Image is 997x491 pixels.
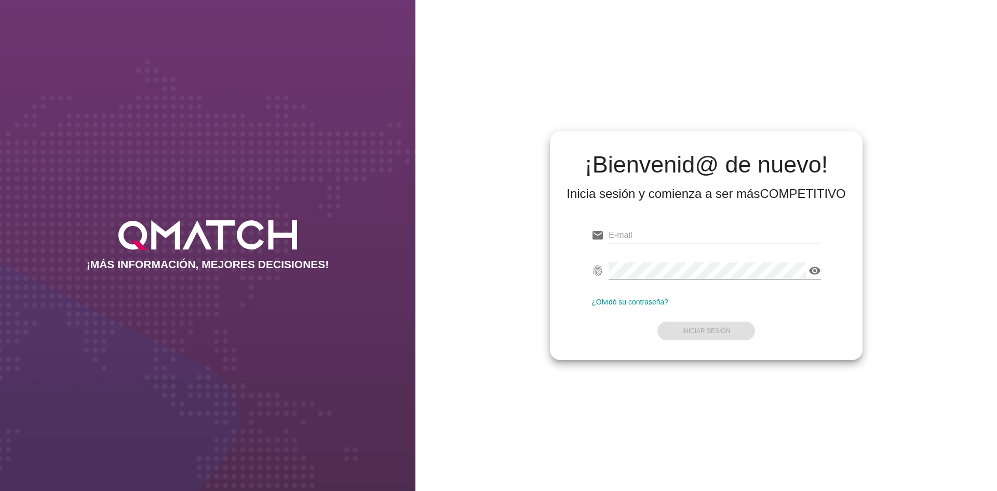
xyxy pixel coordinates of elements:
[591,264,604,277] i: fingerprint
[591,229,604,242] i: email
[87,258,329,271] h2: ¡MÁS INFORMACIÓN, MEJORES DECISIONES!
[567,152,846,177] h2: ¡Bienvenid@ de nuevo!
[809,264,821,277] i: visibility
[760,187,845,201] strong: COMPETITIVO
[609,227,821,244] input: E-mail
[591,298,668,306] a: ¿Olvidó su contraseña?
[567,185,846,202] div: Inicia sesión y comienza a ser más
